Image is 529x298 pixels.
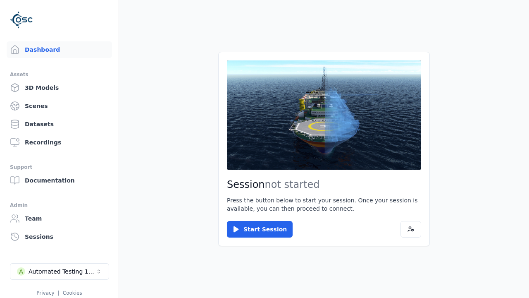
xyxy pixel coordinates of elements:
div: Automated Testing 1 - Playwright [29,267,95,276]
img: Logo [10,8,33,31]
a: Documentation [7,172,112,189]
button: Select a workspace [10,263,109,280]
a: Datasets [7,116,112,132]
a: Privacy [36,290,54,296]
a: Scenes [7,98,112,114]
div: Assets [10,70,109,79]
a: Dashboard [7,41,112,58]
div: Admin [10,200,109,210]
a: Cookies [63,290,82,296]
a: Sessions [7,228,112,245]
a: Recordings [7,134,112,151]
a: Team [7,210,112,227]
span: | [58,290,60,296]
p: Press the button below to start your session. Once your session is available, you can then procee... [227,196,421,213]
div: A [17,267,25,276]
button: Start Session [227,221,293,238]
h2: Session [227,178,421,191]
a: 3D Models [7,79,112,96]
div: Support [10,162,109,172]
span: not started [265,179,320,190]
